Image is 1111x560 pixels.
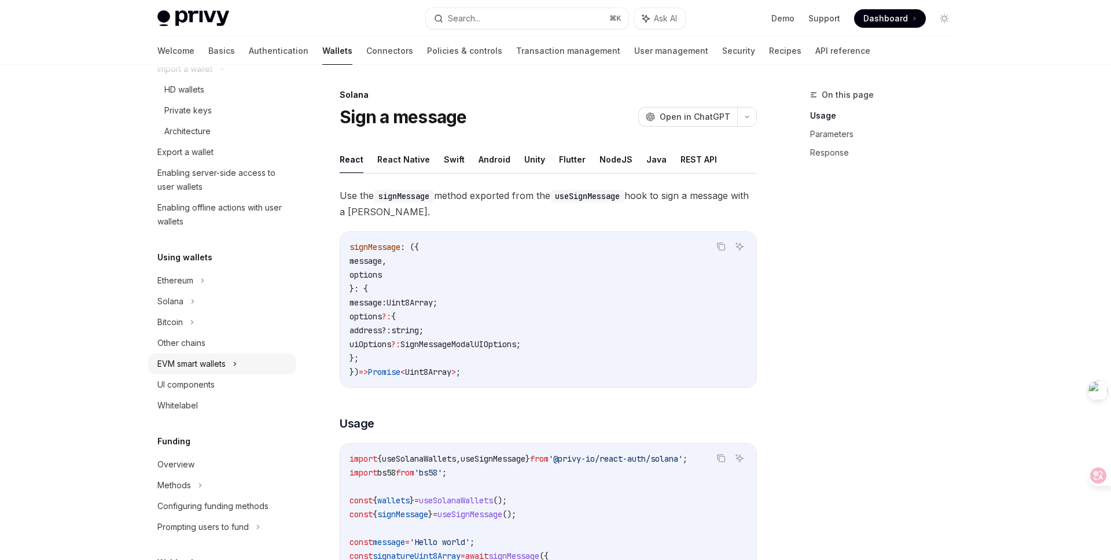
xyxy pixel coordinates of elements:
[157,250,212,264] h5: Using wallets
[157,478,191,492] div: Methods
[400,339,516,349] span: SignMessageModalUIOptions
[414,467,442,478] span: 'bs58'
[377,495,410,506] span: wallets
[396,467,414,478] span: from
[350,283,368,294] span: }: {
[350,467,377,478] span: import
[148,374,296,395] a: UI components
[654,13,677,24] span: Ask AI
[148,454,296,475] a: Overview
[350,325,387,336] span: address?
[350,509,373,520] span: const
[350,537,373,547] span: const
[448,12,480,25] div: Search...
[634,8,685,29] button: Ask AI
[442,467,447,478] span: ;
[148,395,296,416] a: Whitelabel
[810,143,963,162] a: Response
[414,495,419,506] span: =
[157,458,194,471] div: Overview
[340,89,757,101] div: Solana
[810,106,963,125] a: Usage
[377,146,430,173] button: React Native
[148,142,296,163] a: Export a wallet
[646,146,667,173] button: Java
[854,9,926,28] a: Dashboard
[525,454,530,464] span: }
[451,367,456,377] span: >
[157,294,183,308] div: Solana
[456,454,461,464] span: ,
[368,367,400,377] span: Promise
[387,297,433,308] span: Uint8Array
[157,378,215,392] div: UI components
[340,106,467,127] h1: Sign a message
[461,454,525,464] span: useSignMessage
[366,37,413,65] a: Connectors
[391,311,396,322] span: {
[377,509,428,520] span: signMessage
[148,79,296,100] a: HD wallets
[433,297,437,308] span: ;
[350,339,391,349] span: uiOptions
[722,37,755,65] a: Security
[713,451,729,466] button: Copy the contents from the code block
[350,297,387,308] span: message:
[350,311,382,322] span: options
[350,495,373,506] span: const
[340,187,757,220] span: Use the method exported from the hook to sign a message with a [PERSON_NAME].
[410,537,470,547] span: 'Hello world'
[157,357,226,371] div: EVM smart wallets
[164,83,204,97] div: HD wallets
[157,10,229,27] img: light logo
[157,274,193,288] div: Ethereum
[377,467,396,478] span: bs58
[249,37,308,65] a: Authentication
[387,325,391,336] span: :
[863,13,908,24] span: Dashboard
[426,8,628,29] button: Search...⌘K
[340,146,363,173] button: React
[479,146,510,173] button: Android
[559,146,586,173] button: Flutter
[382,311,391,322] span: ?:
[148,100,296,121] a: Private keys
[157,145,214,159] div: Export a wallet
[350,367,359,377] span: })
[373,537,405,547] span: message
[419,495,493,506] span: useSolanaWallets
[516,37,620,65] a: Transaction management
[428,509,433,520] span: }
[157,336,205,350] div: Other chains
[391,325,419,336] span: string
[808,13,840,24] a: Support
[350,454,377,464] span: import
[157,315,183,329] div: Bitcoin
[549,454,683,464] span: '@privy-io/react-auth/solana'
[157,201,289,229] div: Enabling offline actions with user wallets
[148,197,296,232] a: Enabling offline actions with user wallets
[771,13,794,24] a: Demo
[157,37,194,65] a: Welcome
[502,509,516,520] span: ();
[148,496,296,517] a: Configuring funding methods
[400,367,405,377] span: <
[433,509,437,520] span: =
[391,339,400,349] span: ?:
[638,107,737,127] button: Open in ChatGPT
[437,509,502,520] span: useSignMessage
[340,415,374,432] span: Usage
[382,454,456,464] span: useSolanaWallets
[405,367,451,377] span: Uint8Array
[350,242,400,252] span: signMessage
[157,166,289,194] div: Enabling server-side access to user wallets
[419,325,424,336] span: ;
[164,124,211,138] div: Architecture
[377,454,382,464] span: {
[935,9,954,28] button: Toggle dark mode
[530,454,549,464] span: from
[815,37,870,65] a: API reference
[769,37,801,65] a: Recipes
[493,495,507,506] span: ();
[456,367,461,377] span: ;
